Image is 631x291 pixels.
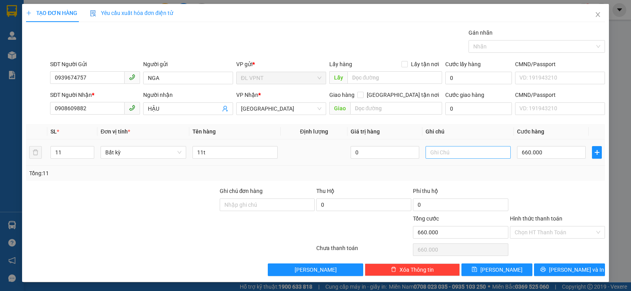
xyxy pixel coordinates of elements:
span: phone [129,105,135,111]
span: [PERSON_NAME] [295,265,337,274]
span: Lấy [329,71,347,84]
span: save [472,267,477,273]
img: logo.jpg [86,10,105,29]
span: ĐL VPNT [241,72,321,84]
span: ĐL Quận 5 [241,103,321,115]
th: Ghi chú [422,124,514,139]
span: Tổng cước [413,215,439,222]
input: Dọc đường [347,71,442,84]
span: [PERSON_NAME] và In [549,265,604,274]
span: Giao [329,102,350,115]
span: user-add [222,106,228,112]
span: Lấy tận nơi [408,60,442,69]
span: Bất kỳ [105,146,181,158]
button: deleteXóa Thông tin [365,263,460,276]
span: Yêu cầu xuất hóa đơn điện tử [90,10,173,16]
span: SL [50,128,57,135]
b: Gửi khách hàng [49,11,78,48]
span: Cước hàng [517,128,544,135]
span: VP Nhận [236,92,258,98]
div: Người gửi [143,60,233,69]
span: plus [592,149,601,156]
img: logo.jpg [10,10,49,49]
input: Ghi Chú [426,146,511,159]
span: Tên hàng [192,128,216,135]
b: [DOMAIN_NAME] [66,30,108,36]
span: Giao hàng [329,92,355,98]
span: Lấy hàng [329,61,352,67]
input: Ghi chú đơn hàng [220,198,315,211]
div: Người nhận [143,91,233,99]
span: Xóa Thông tin [400,265,434,274]
button: save[PERSON_NAME] [461,263,532,276]
span: Giá trị hàng [351,128,380,135]
span: close [595,11,601,18]
span: Định lượng [300,128,328,135]
div: VP gửi [236,60,326,69]
div: CMND/Passport [515,60,605,69]
div: SĐT Người Nhận [50,91,140,99]
label: Cước lấy hàng [445,61,481,67]
button: plus [592,146,602,159]
button: [PERSON_NAME] [268,263,363,276]
span: delete [391,267,396,273]
span: TẠO ĐƠN HÀNG [26,10,77,16]
input: Dọc đường [350,102,442,115]
label: Cước giao hàng [445,92,484,98]
div: Phí thu hộ [413,187,508,198]
div: Chưa thanh toán [315,244,412,258]
label: Gán nhãn [469,30,493,36]
input: VD: Bàn, Ghế [192,146,278,159]
div: Tổng: 11 [29,169,244,178]
label: Hình thức thanh toán [510,215,562,222]
button: delete [29,146,42,159]
label: Ghi chú đơn hàng [220,188,263,194]
span: [GEOGRAPHIC_DATA] tận nơi [364,91,442,99]
span: Đơn vị tính [101,128,130,135]
span: phone [129,74,135,80]
div: CMND/Passport [515,91,605,99]
li: (c) 2017 [66,37,108,47]
div: SĐT Người Gửi [50,60,140,69]
span: [PERSON_NAME] [480,265,523,274]
span: printer [540,267,546,273]
input: Cước giao hàng [445,102,512,115]
button: printer[PERSON_NAME] và In [534,263,605,276]
span: Thu Hộ [316,188,334,194]
b: Phúc An Express [10,51,41,102]
button: Close [587,4,609,26]
input: 0 [351,146,419,159]
img: icon [90,10,96,17]
span: plus [26,10,32,16]
input: Cước lấy hàng [445,72,512,84]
